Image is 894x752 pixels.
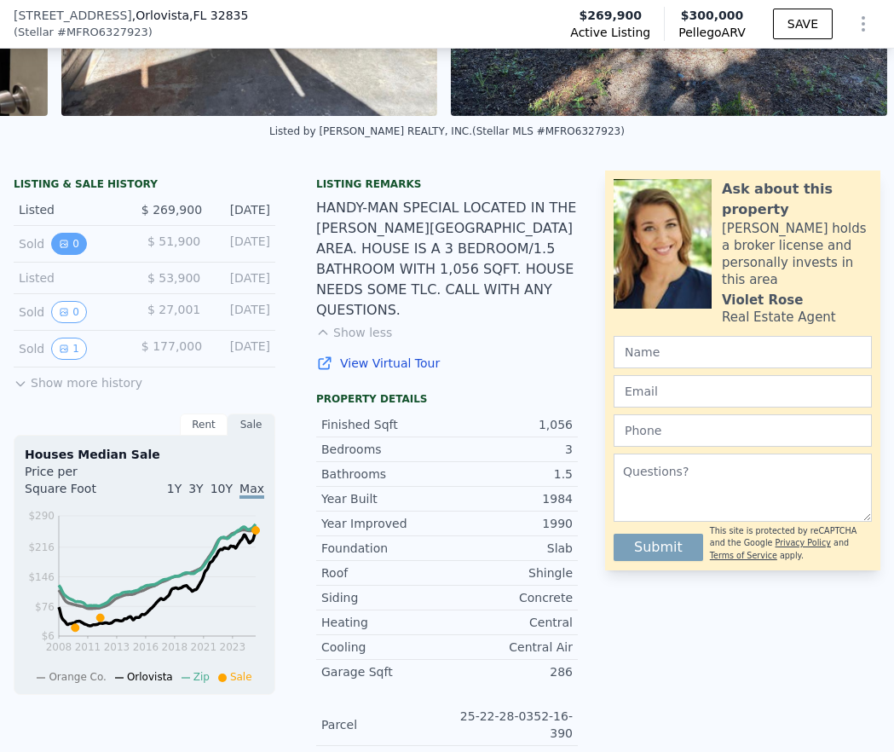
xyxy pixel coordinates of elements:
[147,234,200,248] span: $ 51,900
[220,641,246,653] tspan: 2023
[447,663,574,680] div: 286
[14,24,153,41] div: ( )
[147,303,200,316] span: $ 27,001
[211,482,233,495] span: 10Y
[580,7,643,24] span: $269,900
[321,490,447,507] div: Year Built
[46,641,72,653] tspan: 2008
[321,614,447,631] div: Heating
[321,515,447,532] div: Year Improved
[147,271,200,285] span: $ 53,900
[678,24,746,41] span: Pellego ARV
[57,24,148,41] span: # MFRO6327923
[230,671,252,683] span: Sale
[321,416,447,433] div: Finished Sqft
[316,392,578,406] div: Property details
[321,663,447,680] div: Garage Sqft
[722,220,872,288] div: [PERSON_NAME] holds a broker license and personally invests in this area
[321,716,447,733] div: Parcel
[216,338,270,360] div: [DATE]
[191,641,217,653] tspan: 2021
[321,540,447,557] div: Foundation
[447,466,574,483] div: 1.5
[35,601,55,613] tspan: $76
[776,538,831,547] a: Privacy Policy
[104,641,130,653] tspan: 2013
[447,614,574,631] div: Central
[167,482,182,495] span: 1Y
[25,463,145,507] div: Price per Square Foot
[189,9,248,22] span: , FL 32835
[321,466,447,483] div: Bathrooms
[722,292,803,309] div: Violet Rose
[42,630,55,642] tspan: $6
[447,441,574,458] div: 3
[75,641,101,653] tspan: 2011
[14,7,132,24] span: [STREET_ADDRESS]
[19,269,131,286] div: Listed
[316,324,392,341] button: Show less
[14,177,275,194] div: LISTING & SALE HISTORY
[447,589,574,606] div: Concrete
[51,301,87,323] button: View historical data
[51,233,87,255] button: View historical data
[214,301,270,323] div: [DATE]
[14,367,142,391] button: Show more history
[214,233,270,255] div: [DATE]
[321,589,447,606] div: Siding
[773,9,833,39] button: SAVE
[447,416,574,433] div: 1,056
[316,355,578,372] a: View Virtual Tour
[614,414,872,447] input: Phone
[132,7,249,24] span: , Orlovista
[321,564,447,581] div: Roof
[28,571,55,583] tspan: $146
[141,203,202,217] span: $ 269,900
[722,179,872,220] div: Ask about this property
[18,24,54,41] span: Stellar
[269,125,625,137] div: Listed by [PERSON_NAME] REALTY, INC. (Stellar MLS #MFRO6327923)
[133,641,159,653] tspan: 2016
[614,375,872,408] input: Email
[193,671,210,683] span: Zip
[19,201,128,218] div: Listed
[321,639,447,656] div: Cooling
[846,7,880,41] button: Show Options
[710,525,872,562] div: This site is protected by reCAPTCHA and the Google and apply.
[28,510,55,522] tspan: $290
[321,441,447,458] div: Bedrooms
[447,639,574,656] div: Central Air
[51,338,87,360] button: View historical data
[239,482,264,499] span: Max
[28,541,55,553] tspan: $216
[228,414,275,436] div: Sale
[722,309,836,326] div: Real Estate Agent
[447,564,574,581] div: Shingle
[447,540,574,557] div: Slab
[614,534,703,561] button: Submit
[316,177,578,191] div: Listing remarks
[49,671,106,683] span: Orange Co.
[316,198,578,321] div: HANDY-MAN SPECIAL LOCATED IN THE [PERSON_NAME][GEOGRAPHIC_DATA] AREA. HOUSE IS A 3 BEDROOM/1.5 BA...
[216,201,270,218] div: [DATE]
[214,269,270,286] div: [DATE]
[188,482,203,495] span: 3Y
[19,233,131,255] div: Sold
[25,446,264,463] div: Houses Median Sale
[447,515,574,532] div: 1990
[570,24,650,41] span: Active Listing
[19,338,128,360] div: Sold
[614,336,872,368] input: Name
[162,641,188,653] tspan: 2018
[681,9,744,22] span: $300,000
[710,551,777,560] a: Terms of Service
[19,301,131,323] div: Sold
[127,671,173,683] span: Orlovista
[141,339,202,353] span: $ 177,000
[180,414,228,436] div: Rent
[447,490,574,507] div: 1984
[447,708,574,742] div: 25-22-28-0352-16-390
